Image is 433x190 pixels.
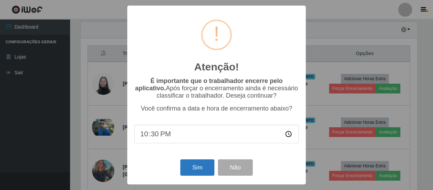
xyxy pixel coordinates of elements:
[218,159,252,176] button: Não
[194,61,239,73] h2: Atenção!
[134,77,299,99] p: Após forçar o encerramento ainda é necessário classificar o trabalhador. Deseja continuar?
[180,159,214,176] button: Sim
[135,77,282,92] b: É importante que o trabalhador encerre pelo aplicativo.
[134,105,299,112] p: Você confirma a data e hora de encerramento abaixo?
